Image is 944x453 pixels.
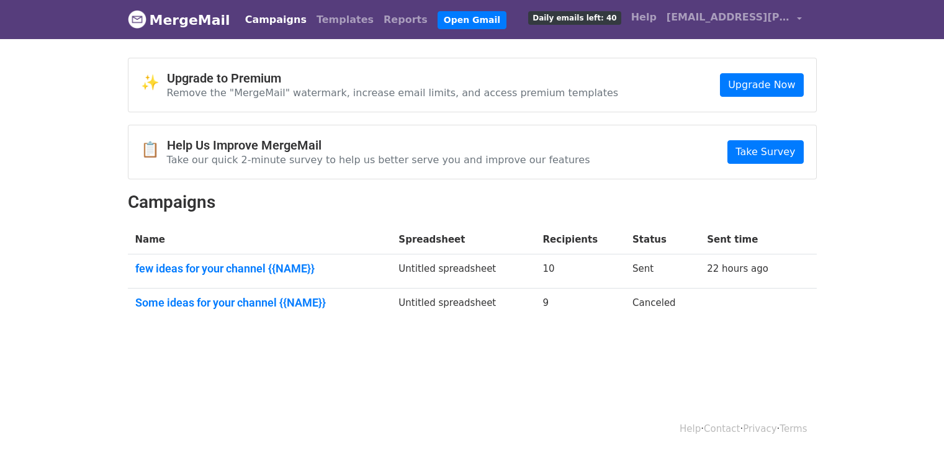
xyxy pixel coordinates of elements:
[135,296,384,310] a: Some ideas for your channel {{NAME}}
[743,423,776,434] a: Privacy
[625,254,699,289] td: Sent
[680,423,701,434] a: Help
[707,263,768,274] a: 22 hours ago
[379,7,433,32] a: Reports
[128,10,146,29] img: MergeMail logo
[167,71,619,86] h4: Upgrade to Premium
[438,11,506,29] a: Open Gmail
[727,140,803,164] a: Take Survey
[128,7,230,33] a: MergeMail
[704,423,740,434] a: Contact
[312,7,379,32] a: Templates
[625,288,699,321] td: Canceled
[128,192,817,213] h2: Campaigns
[662,5,807,34] a: [EMAIL_ADDRESS][PERSON_NAME][DOMAIN_NAME]
[141,141,167,159] span: 📋
[882,393,944,453] iframe: Chat Widget
[141,74,167,92] span: ✨
[720,73,803,97] a: Upgrade Now
[391,288,535,321] td: Untitled spreadsheet
[528,11,621,25] span: Daily emails left: 40
[699,225,797,254] th: Sent time
[536,288,626,321] td: 9
[240,7,312,32] a: Campaigns
[626,5,662,30] a: Help
[391,254,535,289] td: Untitled spreadsheet
[536,254,626,289] td: 10
[523,5,626,30] a: Daily emails left: 40
[667,10,791,25] span: [EMAIL_ADDRESS][PERSON_NAME][DOMAIN_NAME]
[167,138,590,153] h4: Help Us Improve MergeMail
[167,86,619,99] p: Remove the "MergeMail" watermark, increase email limits, and access premium templates
[780,423,807,434] a: Terms
[625,225,699,254] th: Status
[536,225,626,254] th: Recipients
[167,153,590,166] p: Take our quick 2-minute survey to help us better serve you and improve our features
[391,225,535,254] th: Spreadsheet
[128,225,392,254] th: Name
[135,262,384,276] a: few ideas for your channel {{NAME}}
